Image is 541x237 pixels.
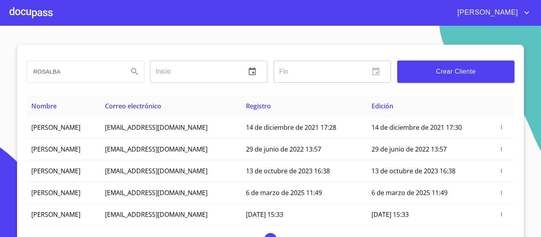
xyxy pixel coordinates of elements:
[246,145,321,154] span: 29 de junio de 2022 13:57
[105,123,208,132] span: [EMAIL_ADDRESS][DOMAIN_NAME]
[27,61,122,82] input: search
[31,102,57,110] span: Nombre
[397,61,514,83] button: Crear Cliente
[246,102,271,110] span: Registro
[371,145,447,154] span: 29 de junio de 2022 13:57
[371,102,393,110] span: Edición
[31,210,80,219] span: [PERSON_NAME]
[105,145,208,154] span: [EMAIL_ADDRESS][DOMAIN_NAME]
[246,188,322,197] span: 6 de marzo de 2025 11:49
[246,210,283,219] span: [DATE] 15:33
[31,145,80,154] span: [PERSON_NAME]
[105,188,208,197] span: [EMAIL_ADDRESS][DOMAIN_NAME]
[31,167,80,175] span: [PERSON_NAME]
[125,62,144,81] button: Search
[371,167,455,175] span: 13 de octubre de 2023 16:38
[105,210,208,219] span: [EMAIL_ADDRESS][DOMAIN_NAME]
[105,102,161,110] span: Correo electrónico
[404,66,508,77] span: Crear Cliente
[31,188,80,197] span: [PERSON_NAME]
[246,167,330,175] span: 13 de octubre de 2023 16:38
[451,6,531,19] button: account of current user
[31,123,80,132] span: [PERSON_NAME]
[451,6,522,19] span: [PERSON_NAME]
[371,210,409,219] span: [DATE] 15:33
[246,123,336,132] span: 14 de diciembre de 2021 17:28
[371,188,448,197] span: 6 de marzo de 2025 11:49
[105,167,208,175] span: [EMAIL_ADDRESS][DOMAIN_NAME]
[371,123,462,132] span: 14 de diciembre de 2021 17:30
